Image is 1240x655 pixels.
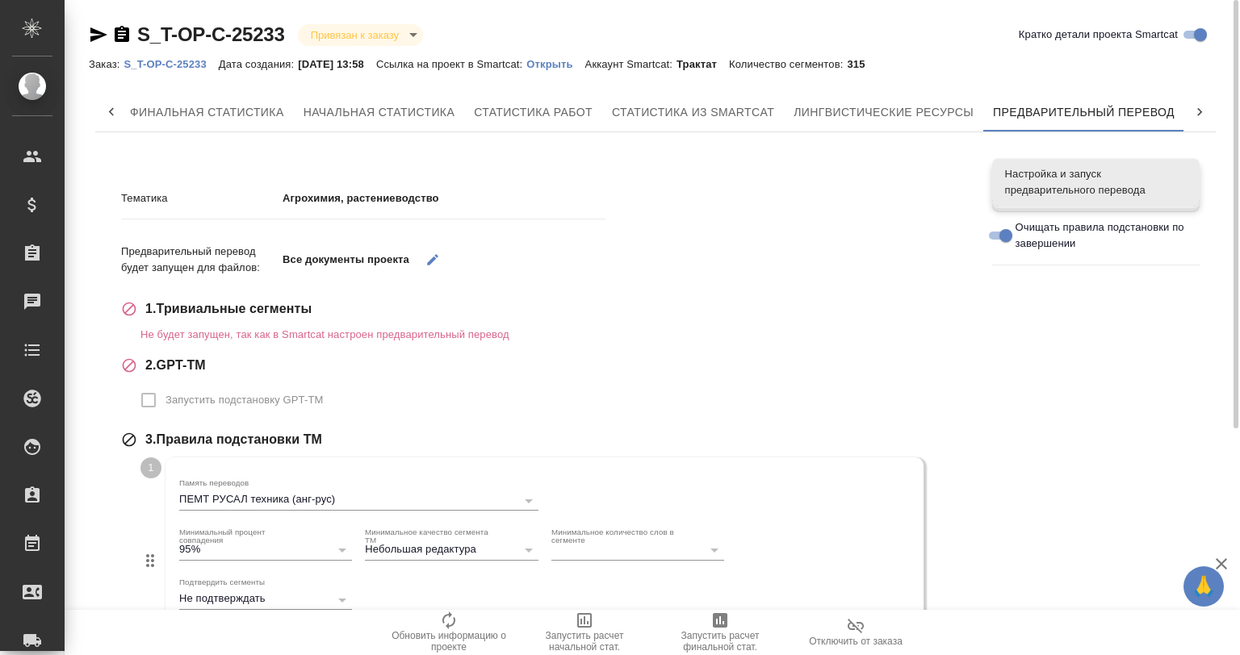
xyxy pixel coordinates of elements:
[112,25,132,44] button: Скопировать ссылку
[612,102,774,123] span: Статистика из Smartcat
[788,610,924,655] button: Отключить от заказа
[304,102,455,123] span: Начальная статистика
[124,58,218,70] p: S_T-OP-C-25233
[124,56,218,70] a: S_T-OP-C-25233
[298,58,376,70] p: [DATE] 13:58
[381,610,517,655] button: Обновить информацию о проекте
[1190,569,1217,603] span: 🙏
[130,102,284,123] span: Финальная статистика
[298,24,423,46] div: Привязан к заказу
[165,392,323,408] span: Запустить подстановку GPT-TM
[145,299,312,319] span: 1 . Тривиальные сегменты
[179,528,309,544] label: Минимальный процент совпадения
[993,102,1175,123] span: Предварительный перевод
[417,243,450,276] button: Выбрать файлы
[219,58,298,70] p: Дата создания:
[526,58,584,70] p: Открыть
[89,58,124,70] p: Заказ:
[1005,166,1187,198] span: Настройка и запуск предварительного перевода
[526,56,584,70] a: Открыть
[391,630,507,653] span: Обновить информацию о проекте
[585,58,677,70] p: Аккаунт Smartcat:
[179,479,249,487] label: Память переводов
[809,636,903,647] span: Отключить от заказа
[137,23,285,45] a: S_T-OP-C-25233
[179,578,265,586] label: Подтвердить сегменты
[121,301,137,317] svg: Невозможно запустить этап
[474,102,593,123] span: Статистика работ
[145,430,322,449] span: 3 . Правила подстановки TM
[283,190,605,207] p: Агрохимия, растениеводство
[89,25,108,44] button: Скопировать ссылку для ЯМессенджера
[1019,27,1178,43] span: Кратко детали проекта Smartcat
[992,158,1200,207] div: Настройка и запуск предварительного перевода
[121,244,283,276] p: Предварительный перевод будет запущен для файлов:
[376,58,526,70] p: Ссылка на проект в Smartcat:
[1016,219,1188,252] span: Очищать правила подстановки по завершении
[148,460,153,476] p: 1
[1183,566,1224,607] button: 🙏
[551,528,681,544] label: Минимальное количество слов в сегменте
[847,58,877,70] p: 315
[662,630,778,653] span: Запустить расчет финальной стат.
[729,58,847,70] p: Количество сегментов:
[140,327,968,343] p: Не будет запущен, так как в Smartcat настроен предварительный перевод
[145,356,206,375] span: 2 . GPT-ТМ
[121,190,283,207] p: Тематика
[677,58,729,70] p: Трактат
[526,630,643,653] span: Запустить расчет начальной стат.
[140,392,335,406] span: Нельзя запустить, так как в Smartcat настроен предварительный перевод
[283,252,409,268] p: Все документы проекта
[794,102,974,123] span: Лингвистические ресурсы
[652,610,788,655] button: Запустить расчет финальной стат.
[365,528,495,544] label: Минимальное качество сегмента TM
[517,610,652,655] button: Запустить расчет начальной стат.
[306,28,404,42] button: Привязан к заказу
[121,432,137,448] svg: Этап не будет запущен
[121,357,137,373] svg: Невозможно запустить этап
